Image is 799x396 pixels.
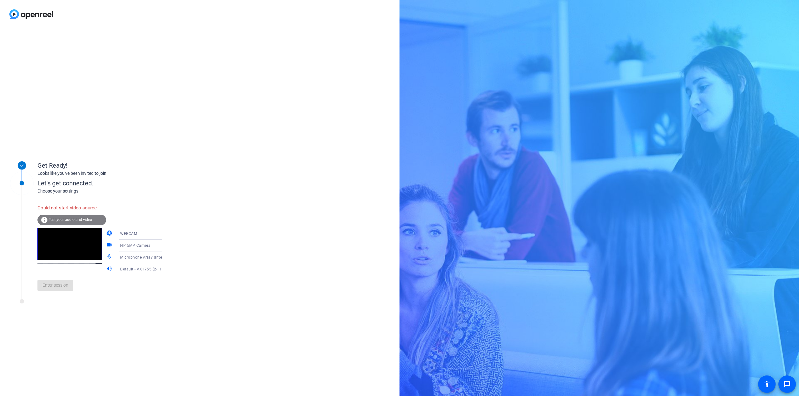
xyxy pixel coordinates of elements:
[106,265,114,273] mat-icon: volume_up
[783,380,791,388] mat-icon: message
[120,255,258,260] span: Microphone Array (Intel® Smart Sound Technology for Digital Microphones)
[106,254,114,261] mat-icon: mic_none
[49,217,92,222] span: Test your audio and video
[120,231,137,236] span: WEBCAM
[120,243,151,248] span: HP 5MP Camera
[37,161,162,170] div: Get Ready!
[37,170,162,177] div: Looks like you've been invited to join
[41,216,48,224] mat-icon: info
[106,242,114,249] mat-icon: videocam
[120,266,222,271] span: Default - VX1755 (2- HD Audio Driver for Display Audio)
[37,179,175,188] div: Let's get connected.
[37,188,175,194] div: Choose your settings
[37,201,106,215] div: Could not start video source
[763,380,771,388] mat-icon: accessibility
[106,230,114,237] mat-icon: camera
